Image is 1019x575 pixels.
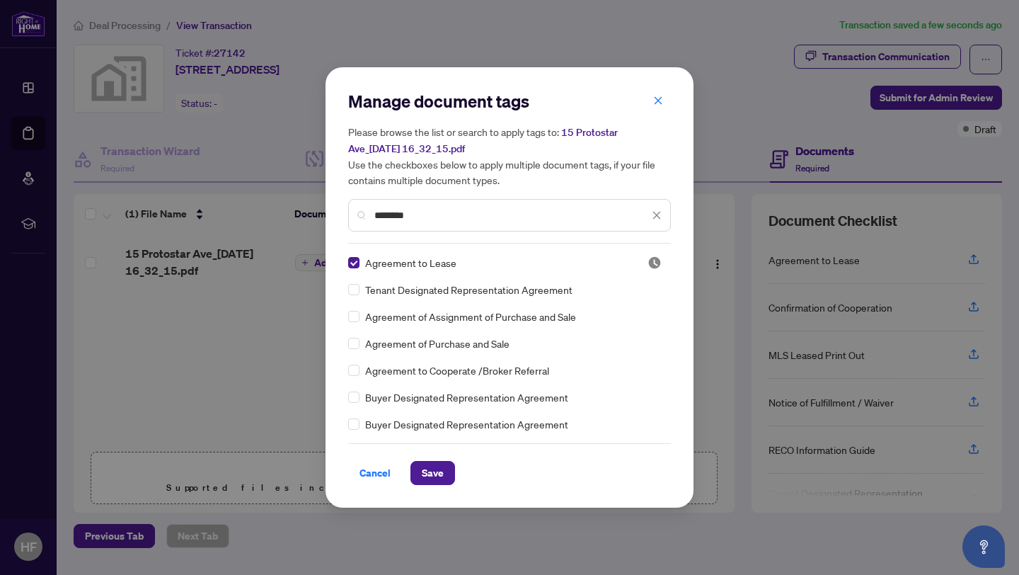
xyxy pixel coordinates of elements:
span: Agreement of Purchase and Sale [365,336,509,351]
span: Tenant Designated Representation Agreement [365,282,572,297]
span: close [653,96,663,106]
button: Open asap [962,525,1005,568]
span: Agreement to Cooperate /Broker Referral [365,363,549,378]
button: Save [410,461,455,485]
button: Cancel [348,461,402,485]
span: Pending Review [647,256,662,270]
h2: Manage document tags [348,90,671,113]
span: Agreement to Lease [365,255,456,271]
span: Cancel [359,462,391,484]
span: Buyer Designated Representation Agreement [365,389,568,405]
span: Save [422,462,444,484]
h5: Please browse the list or search to apply tags to: Use the checkboxes below to apply multiple doc... [348,124,671,188]
span: close [652,210,662,220]
img: status [647,256,662,270]
span: Agreement of Assignment of Purchase and Sale [365,309,576,324]
span: Buyer Designated Representation Agreement [365,416,568,432]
